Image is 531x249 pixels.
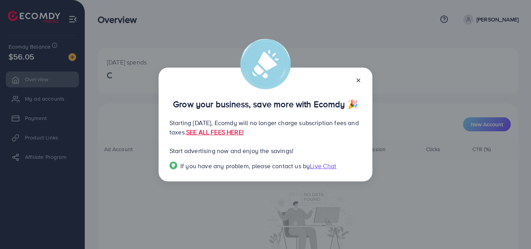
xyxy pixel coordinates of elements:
span: Live Chat [310,162,336,170]
span: If you have any problem, please contact us by [180,162,310,170]
a: SEE ALL FEES HERE! [186,128,244,136]
p: Starting [DATE], Ecomdy will no longer charge subscription fees and taxes. [169,118,362,137]
img: Popup guide [169,162,177,169]
p: Start advertising now and enjoy the savings! [169,146,362,155]
p: Grow your business, save more with Ecomdy 🎉 [169,99,362,109]
img: alert [240,39,291,89]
